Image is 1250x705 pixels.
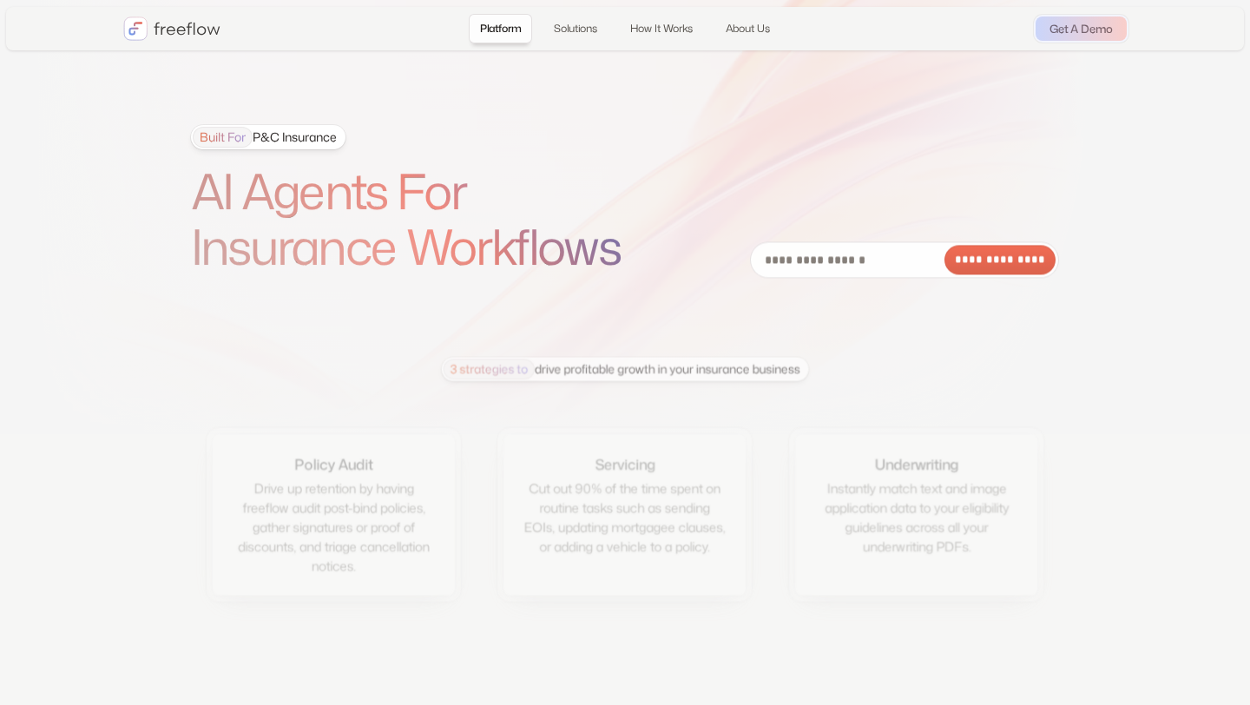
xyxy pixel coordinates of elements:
span: Built For [193,127,253,148]
a: About Us [714,14,781,43]
form: Email Form [750,241,1059,278]
a: home [123,16,220,41]
div: Underwriting [875,453,958,475]
a: Platform [469,14,531,43]
span: 3 strategies to [444,359,535,379]
h1: AI Agents For Insurance Workflows [191,163,668,275]
div: Servicing [595,453,655,475]
div: Drive up retention by having freeflow audit post-bind policies, gather signatures or proof of dis... [232,478,435,576]
a: Get A Demo [1036,16,1127,41]
div: Policy Audit [294,453,372,475]
div: Instantly match text and image application data to your eligibility guidelines across all your un... [815,478,1018,556]
a: Solutions [543,14,609,43]
div: drive profitable growth in your insurance business [444,359,800,379]
a: How It Works [619,14,704,43]
div: P&C Insurance [193,127,337,148]
div: Cut out 90% of the time spent on routine tasks such as sending EOIs, updating mortgagee clauses, ... [523,478,727,556]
